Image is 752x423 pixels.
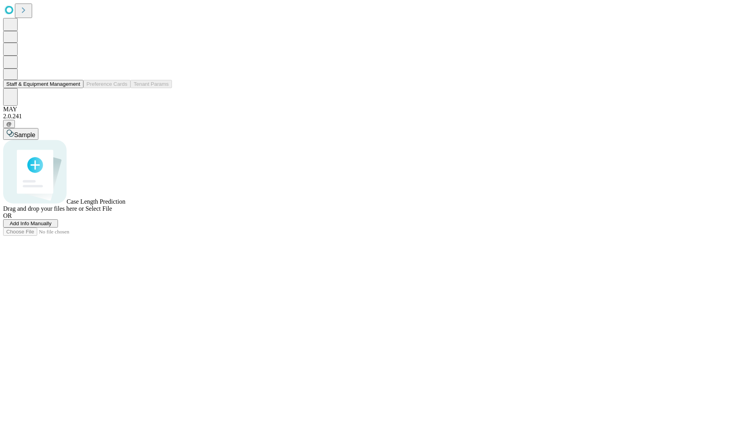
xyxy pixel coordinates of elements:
button: Sample [3,128,38,140]
span: Select File [85,205,112,212]
button: Tenant Params [130,80,172,88]
button: Preference Cards [83,80,130,88]
button: @ [3,120,15,128]
span: Sample [14,132,35,138]
div: 2.0.241 [3,113,749,120]
span: Drag and drop your files here or [3,205,84,212]
button: Add Info Manually [3,219,58,228]
span: OR [3,212,12,219]
div: MAY [3,106,749,113]
span: Case Length Prediction [67,198,125,205]
span: Add Info Manually [10,221,52,226]
button: Staff & Equipment Management [3,80,83,88]
span: @ [6,121,12,127]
